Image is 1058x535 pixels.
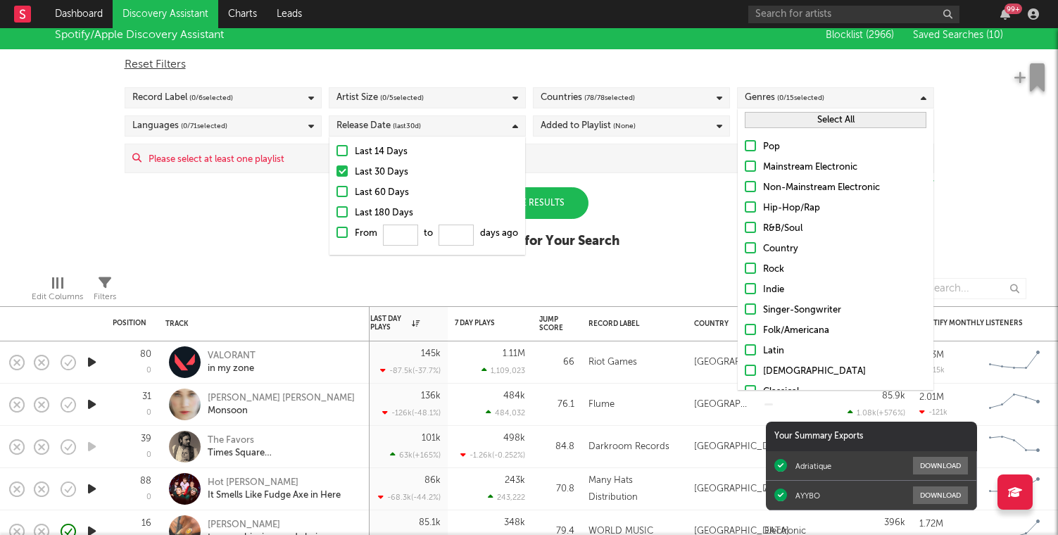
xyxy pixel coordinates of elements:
a: [PERSON_NAME] [PERSON_NAME]Monsoon [208,392,355,417]
div: Last 60 Days [355,184,518,201]
div: 0 [146,493,151,501]
div: 1.72M [919,520,943,529]
div: Edit Columns [32,271,83,312]
div: 0 [146,409,151,417]
div: 99 + [1005,4,1022,14]
span: ( 2966 ) [866,30,894,40]
a: Hot [PERSON_NAME]It Smells Like Fudge Axe in Here [208,477,341,502]
div: 16 [141,519,151,528]
div: 1,109,023 [481,366,525,375]
div: VALORANT [208,350,256,363]
div: 66 [539,354,574,371]
div: Adriatique [795,461,831,471]
div: 76.1 [539,396,574,413]
div: Mainstream Electronic [763,159,926,176]
div: Artist Size [336,89,424,106]
div: Hot [PERSON_NAME] [208,477,341,489]
div: 348k [504,518,525,527]
div: [DEMOGRAPHIC_DATA] [763,363,926,380]
svg: Chart title [983,387,1046,422]
div: 243k [505,476,525,485]
div: 136k [421,391,441,401]
div: Country [694,320,743,328]
div: in my zone [208,363,256,375]
span: (None) [613,118,636,134]
div: Filters [94,289,116,306]
input: Fromto days ago [439,225,474,246]
div: 88 [140,477,151,486]
div: -1.26k ( -0.252 % ) [460,451,525,460]
svg: Chart title [983,345,1046,380]
div: [GEOGRAPHIC_DATA] [694,354,789,371]
div: Times Square [DEMOGRAPHIC_DATA] [208,447,359,460]
div: Reset Filters [125,56,934,73]
div: 7 Day Plays [455,319,504,327]
span: ( 0 / 71 selected) [181,118,227,134]
span: Saved Searches [913,30,1003,40]
div: 1.08k ( +576 % ) [848,408,905,417]
div: Spotify Monthly Listeners [919,319,1025,327]
span: ( 10 ) [986,30,1003,40]
div: 80 [140,350,151,359]
div: 101k [422,434,441,443]
div: Country [763,241,926,258]
div: Monsoon [208,405,355,417]
div: 484k [503,391,525,401]
div: Last Day Plays [370,315,420,332]
div: 2.01M [919,393,944,402]
div: 0 [146,367,151,374]
div: -68.3k ( -44.2 % ) [378,493,441,502]
div: Non-Mainstream Electronic [763,180,926,196]
div: Languages [132,118,227,134]
div: Spotify/Apple Discovery Assistant [55,27,224,44]
div: 0 [146,451,151,459]
div: Update Results [470,187,588,219]
div: Indie [763,282,926,298]
div: Genres [745,89,824,106]
a: VALORANTin my zone [208,350,256,375]
span: ( 0 / 6 selected) [189,89,233,106]
div: [PERSON_NAME] [PERSON_NAME] [208,392,355,405]
div: 484,032 [486,408,525,417]
input: Search for artists [748,6,959,23]
div: [GEOGRAPHIC_DATA] [694,439,789,455]
div: [GEOGRAPHIC_DATA] [694,396,750,413]
div: 1.11M [503,349,525,358]
div: Latest Results for Your Search [439,233,619,250]
div: -121k [919,408,947,417]
div: 84.8 [539,439,574,455]
div: 39 [141,434,151,443]
div: Alternative [764,481,808,498]
div: Your Summary Exports [766,422,977,451]
div: Edit Columns [32,289,83,306]
div: 85.1k [419,518,441,527]
div: AYYBO [795,491,820,501]
svg: Chart title [983,472,1046,507]
div: Rock [763,261,926,278]
svg: Chart title [983,429,1046,465]
div: 85.9k [882,391,905,401]
div: From to days ago [355,225,518,248]
span: ( 78 / 78 selected) [584,89,635,106]
div: Many Hats Distribution [588,472,680,506]
div: Release Date [336,118,421,134]
input: Fromto days ago [383,225,418,246]
div: Folk/Americana [763,322,926,339]
span: ( 0 / 5 selected) [380,89,424,106]
div: Singer-Songwriter [763,302,926,319]
div: Record Label [132,89,233,106]
div: 31 [142,392,151,401]
a: The FavorsTimes Square [DEMOGRAPHIC_DATA] [208,434,359,460]
div: Filters [94,271,116,312]
button: Saved Searches (10) [909,30,1003,41]
div: Countries [541,89,635,106]
div: Hip-Hop/Rap [763,200,926,217]
div: [PERSON_NAME] [208,519,327,531]
div: 145k [421,349,441,358]
div: Classical [763,384,926,401]
div: [GEOGRAPHIC_DATA] [694,481,789,498]
div: The Favors [208,434,359,447]
div: Flume [588,396,615,413]
div: Pop [763,139,926,156]
div: Riot Games [588,354,637,371]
